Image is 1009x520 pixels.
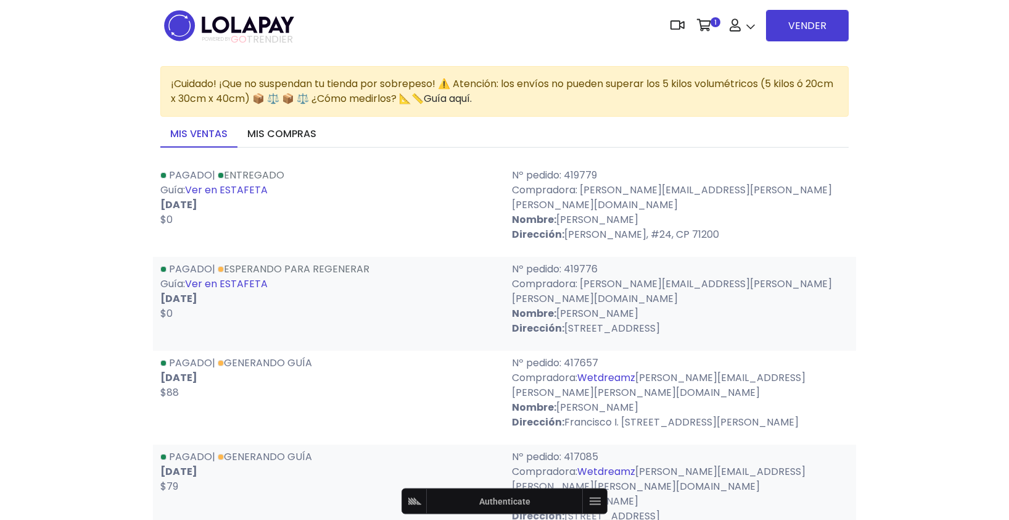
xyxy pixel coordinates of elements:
span: GO [231,32,247,46]
p: [DATE] [160,371,497,385]
div: | [153,356,504,430]
strong: Dirección: [512,415,564,429]
span: $0 [160,212,173,227]
span: $79 [160,479,178,493]
p: [DATE] [160,291,497,306]
p: [DATE] [160,464,497,479]
strong: Nombre: [512,306,556,321]
span: Pagado [169,356,212,370]
strong: Nombre: [512,400,556,414]
p: [PERSON_NAME] [512,400,849,415]
strong: Dirección: [512,227,564,241]
div: | Guía: [153,262,504,336]
a: Entregado [218,168,284,182]
p: [DATE] [160,198,497,212]
span: Pagado [169,450,212,464]
span: TRENDIER [202,34,293,45]
div: | Guía: [153,168,504,242]
a: Wetdreamz [577,464,635,479]
p: Compradora: [PERSON_NAME][EMAIL_ADDRESS][PERSON_NAME][PERSON_NAME][DOMAIN_NAME] [512,464,849,494]
a: Ver en ESTAFETA [185,277,268,291]
span: $0 [160,306,173,321]
span: Generando guía [215,356,312,370]
a: Ver en ESTAFETA [185,183,268,197]
a: Guía aquí. [424,91,472,106]
span: Pagado [169,262,212,276]
span: POWERED BY [202,36,231,43]
a: Mis ventas [160,122,237,148]
strong: Nombre: [512,212,556,227]
a: Mis compras [237,122,326,148]
strong: Dirección: [512,321,564,335]
p: Nº pedido: 417657 [512,356,849,371]
p: Nº pedido: 419776 [512,262,849,277]
span: Pagado [169,168,212,182]
p: [STREET_ADDRESS] [512,321,849,336]
img: logo [160,6,298,45]
p: Nº pedido: 419779 [512,168,849,183]
a: Esperando para regenerar [218,262,369,276]
a: 1 [691,7,723,44]
p: [PERSON_NAME] [512,212,849,227]
p: Francisco I. [STREET_ADDRESS][PERSON_NAME] [512,415,849,430]
span: Generando guía [215,450,312,464]
p: Nº pedido: 417085 [512,450,849,464]
span: $88 [160,385,179,400]
p: [PERSON_NAME], #24, CP 71200 [512,227,849,242]
p: [PERSON_NAME] [512,494,849,509]
span: ¡Cuidado! ¡Que no suspendan tu tienda por sobrepeso! ⚠️ Atención: los envíos no pueden superar lo... [171,77,833,106]
p: Compradora: [PERSON_NAME][EMAIL_ADDRESS][PERSON_NAME][PERSON_NAME][DOMAIN_NAME] [512,371,849,400]
a: Wetdreamz [577,371,635,385]
a: VENDER [766,10,849,41]
span: 1 [710,17,720,27]
p: Compradora: [PERSON_NAME][EMAIL_ADDRESS][PERSON_NAME][PERSON_NAME][DOMAIN_NAME] [512,277,849,306]
p: [PERSON_NAME] [512,306,849,321]
p: Compradora: [PERSON_NAME][EMAIL_ADDRESS][PERSON_NAME][PERSON_NAME][DOMAIN_NAME] [512,183,849,212]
